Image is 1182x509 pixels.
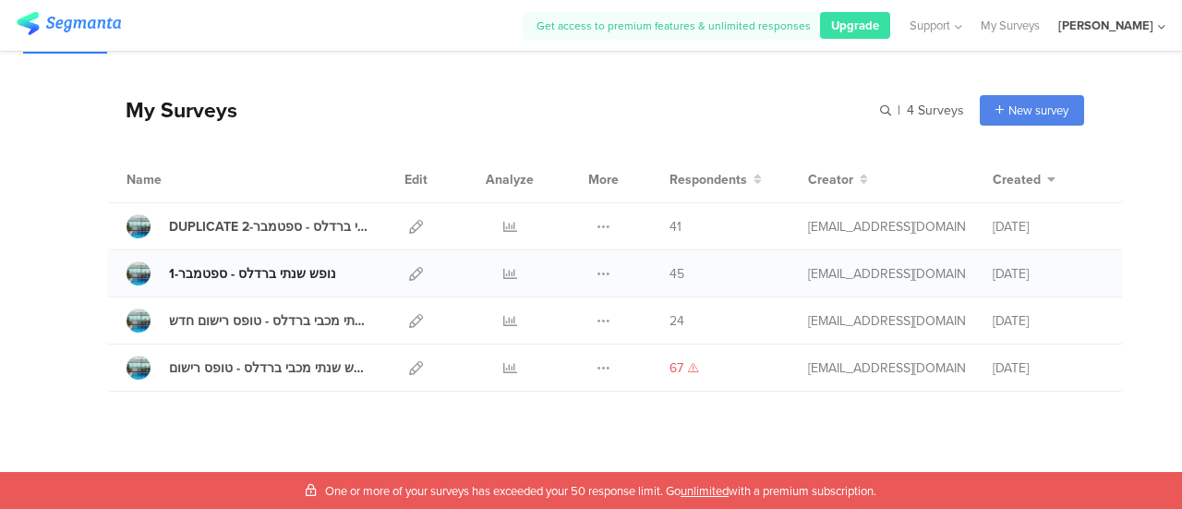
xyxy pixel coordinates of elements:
[127,356,368,380] a: נופש שנתי מכבי ברדלס - טופס רישום
[169,264,336,284] div: נופש שנתי ברדלס - ספטמבר-1
[910,17,950,34] span: Support
[127,170,237,189] div: Name
[808,358,965,378] div: ilanlpc@gmail.com
[669,170,762,189] button: Respondents
[907,101,964,120] span: 4 Surveys
[396,156,436,202] div: Edit
[808,217,965,236] div: ilanlpc@gmail.com
[808,311,965,331] div: ilanlpc@gmail.com
[669,264,684,284] span: 45
[993,170,1055,189] button: Created
[993,217,1104,236] div: [DATE]
[1008,102,1068,119] span: New survey
[17,12,121,35] img: segmanta logo
[169,358,368,378] div: נופש שנתי מכבי ברדלס - טופס רישום
[584,156,623,202] div: More
[537,18,811,34] span: Get access to premium features & unlimited responses
[681,482,729,500] span: unlimited
[993,170,1041,189] span: Created
[1058,17,1153,34] div: [PERSON_NAME]
[127,261,336,285] a: נופש שנתי ברדלס - ספטמבר-1
[993,264,1104,284] div: [DATE]
[669,358,683,378] span: 67
[808,170,868,189] button: Creator
[169,217,368,236] div: DUPLICATE נופש שנתי ברדלס - ספטמבר-2
[127,214,368,238] a: DUPLICATE נופש שנתי ברדלס - ספטמבר-2
[895,101,903,120] span: |
[669,217,681,236] span: 41
[107,94,237,126] div: My Surveys
[808,264,965,284] div: ilanlpc@gmail.com
[169,311,368,331] div: נופש שנתי מכבי ברדלס - טופס רישום חדש
[808,170,853,189] span: Creator
[831,17,879,34] span: Upgrade
[127,309,368,333] a: נופש שנתי מכבי ברדלס - טופס רישום חדש
[993,358,1104,378] div: [DATE]
[482,156,537,202] div: Analyze
[993,311,1104,331] div: [DATE]
[669,170,747,189] span: Respondents
[669,311,684,331] span: 24
[325,482,876,500] span: One or more of your surveys has exceeded your 50 response limit. Go with a premium subscription.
